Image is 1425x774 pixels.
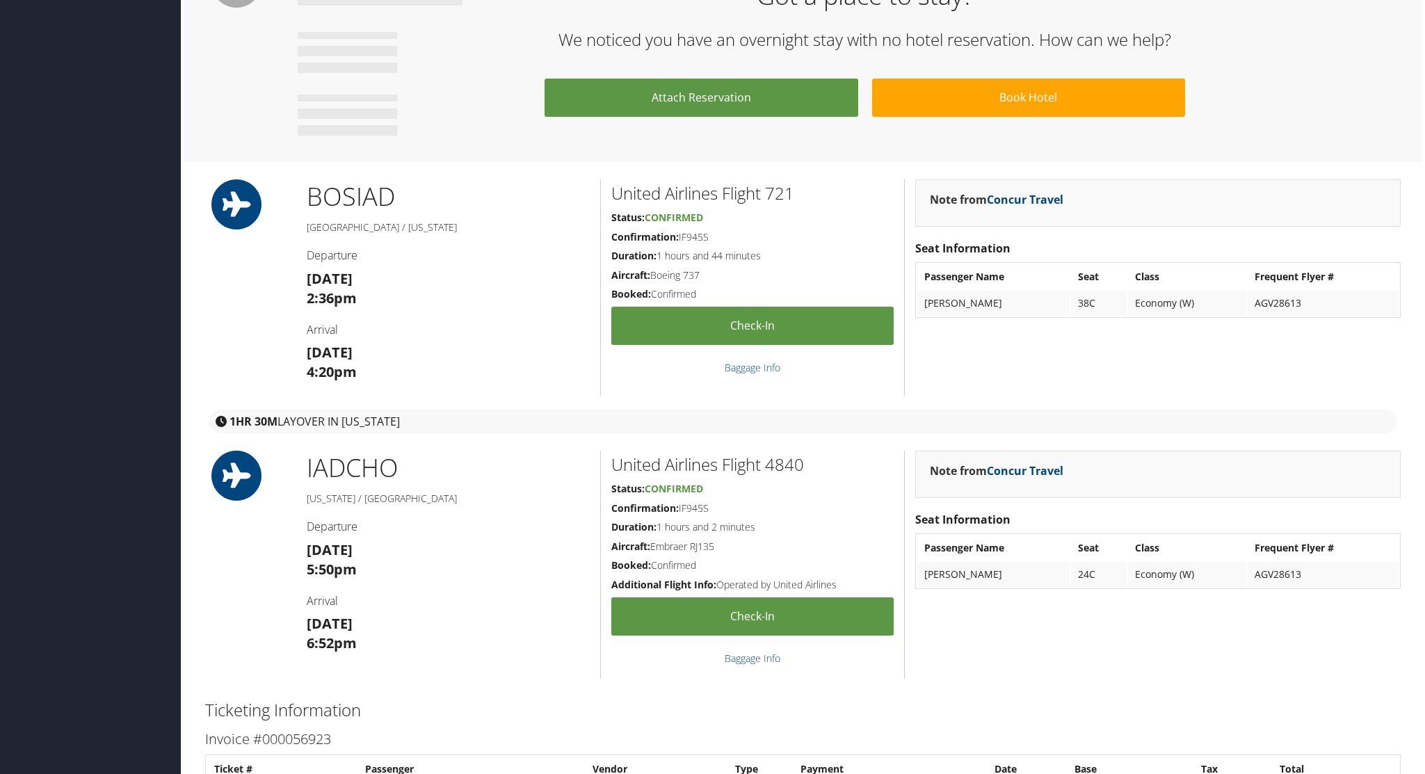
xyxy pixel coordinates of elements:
th: Frequent Flyer # [1248,264,1399,289]
h4: Arrival [307,593,590,608]
a: Baggage Info [725,361,780,374]
td: Economy (W) [1128,562,1246,587]
strong: Note from [930,192,1063,207]
strong: 2:36pm [307,289,357,307]
strong: Status: [611,211,645,224]
strong: Duration: [611,520,657,533]
h5: Confirmed [611,287,894,301]
strong: Duration: [611,249,657,262]
span: Confirmed [645,482,703,495]
th: Frequent Flyer # [1248,535,1399,561]
td: [PERSON_NAME] [917,291,1069,316]
td: AGV28613 [1248,562,1399,587]
th: Class [1128,535,1246,561]
h2: Ticketing Information [205,698,1401,722]
a: Baggage Info [725,652,780,665]
strong: Confirmation: [611,230,679,243]
strong: Note from [930,463,1063,478]
h1: IAD CHO [307,451,590,485]
a: Concur Travel [987,463,1063,478]
td: [PERSON_NAME] [917,562,1069,587]
h5: Confirmed [611,558,894,572]
strong: Aircraft: [611,540,650,553]
strong: Seat Information [915,241,1011,256]
h5: Embraer RJ135 [611,540,894,554]
td: 38C [1071,291,1127,316]
span: Confirmed [645,211,703,224]
th: Seat [1071,264,1127,289]
strong: [DATE] [307,269,353,288]
strong: [DATE] [307,540,353,559]
strong: Aircraft: [611,268,650,282]
h2: United Airlines Flight 4840 [611,453,894,476]
th: Class [1128,264,1246,289]
h3: Invoice #000056923 [205,729,1401,749]
h5: IF945S [611,501,894,515]
a: Concur Travel [987,192,1063,207]
a: Book Hotel [872,79,1186,117]
h5: 1 hours and 2 minutes [611,520,894,534]
h2: United Airlines Flight 721 [611,182,894,205]
a: Check-in [611,597,894,636]
div: layover in [US_STATE] [209,410,1397,433]
h4: Arrival [307,322,590,337]
td: AGV28613 [1248,291,1399,316]
strong: Booked: [611,558,651,572]
strong: Status: [611,482,645,495]
strong: 6:52pm [307,634,357,652]
td: Economy (W) [1128,291,1246,316]
h5: [GEOGRAPHIC_DATA] / [US_STATE] [307,220,590,234]
h4: Departure [307,248,590,263]
h4: Departure [307,519,590,534]
h1: BOS IAD [307,179,590,214]
strong: 4:20pm [307,362,357,381]
a: Check-in [611,307,894,345]
th: Seat [1071,535,1127,561]
h5: [US_STATE] / [GEOGRAPHIC_DATA] [307,492,590,506]
h2: We noticed you have an overnight stay with no hotel reservation. How can we help? [308,28,1422,51]
h5: 1 hours and 44 minutes [611,249,894,263]
strong: 1HR 30M [230,414,277,429]
strong: [DATE] [307,343,353,362]
th: Passenger Name [917,264,1069,289]
strong: Additional Flight Info: [611,578,716,591]
h5: Operated by United Airlines [611,578,894,592]
strong: Confirmation: [611,501,679,515]
th: Passenger Name [917,535,1069,561]
strong: 5:50pm [307,560,357,579]
h5: Boeing 737 [611,268,894,282]
strong: [DATE] [307,614,353,633]
h5: IF945S [611,230,894,244]
strong: Booked: [611,287,651,300]
a: Attach Reservation [545,79,858,117]
strong: Seat Information [915,512,1011,527]
td: 24C [1071,562,1127,587]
